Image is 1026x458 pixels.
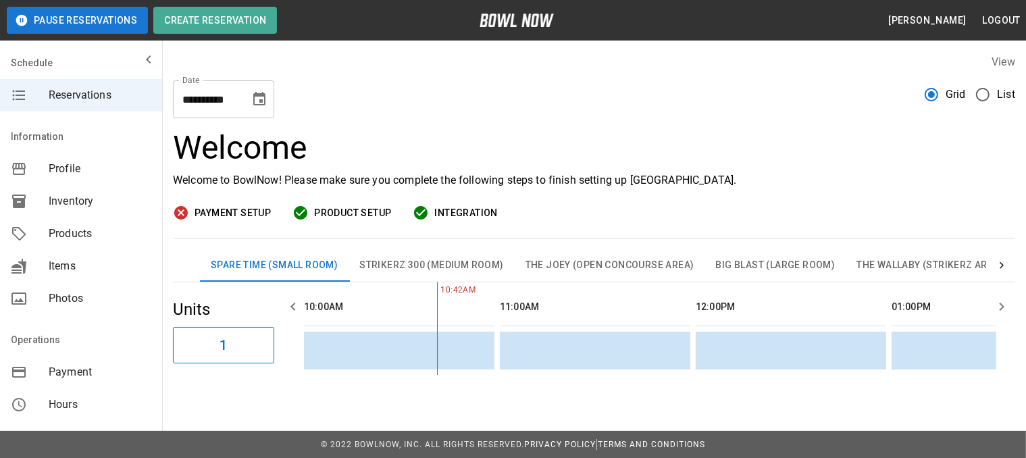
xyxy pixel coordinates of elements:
[200,249,988,282] div: inventory tabs
[153,7,277,34] button: Create Reservation
[173,129,1015,167] h3: Welcome
[49,226,151,242] span: Products
[314,205,391,222] span: Product Setup
[304,288,494,326] th: 10:00AM
[49,290,151,307] span: Photos
[49,161,151,177] span: Profile
[846,249,1014,282] button: The Wallaby (Strikerz Area)
[515,249,705,282] button: The Joey (Open Concourse Area)
[246,86,273,113] button: Choose date, selected date is Sep 12, 2025
[173,299,274,320] h5: Units
[220,334,227,356] h6: 1
[977,8,1026,33] button: Logout
[598,440,705,449] a: Terms and Conditions
[705,249,846,282] button: Big Blast (Large Room)
[500,288,690,326] th: 11:00AM
[49,87,151,103] span: Reservations
[946,86,966,103] span: Grid
[195,205,271,222] span: Payment Setup
[49,193,151,209] span: Inventory
[480,14,554,27] img: logo
[49,429,151,445] span: Staff
[321,440,524,449] span: © 2022 BowlNow, Inc. All Rights Reserved.
[200,249,349,282] button: Spare Time (Small Room)
[434,205,497,222] span: Integration
[883,8,971,33] button: [PERSON_NAME]
[997,86,1015,103] span: List
[173,172,1015,188] p: Welcome to BowlNow! Please make sure you complete the following steps to finish setting up [GEOGR...
[992,55,1015,68] label: View
[437,284,440,297] span: 10:42AM
[173,327,274,363] button: 1
[49,258,151,274] span: Items
[349,249,514,282] button: Strikerz 300 (Medium Room)
[49,364,151,380] span: Payment
[49,397,151,413] span: Hours
[524,440,596,449] a: Privacy Policy
[696,288,886,326] th: 12:00PM
[7,7,148,34] button: Pause Reservations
